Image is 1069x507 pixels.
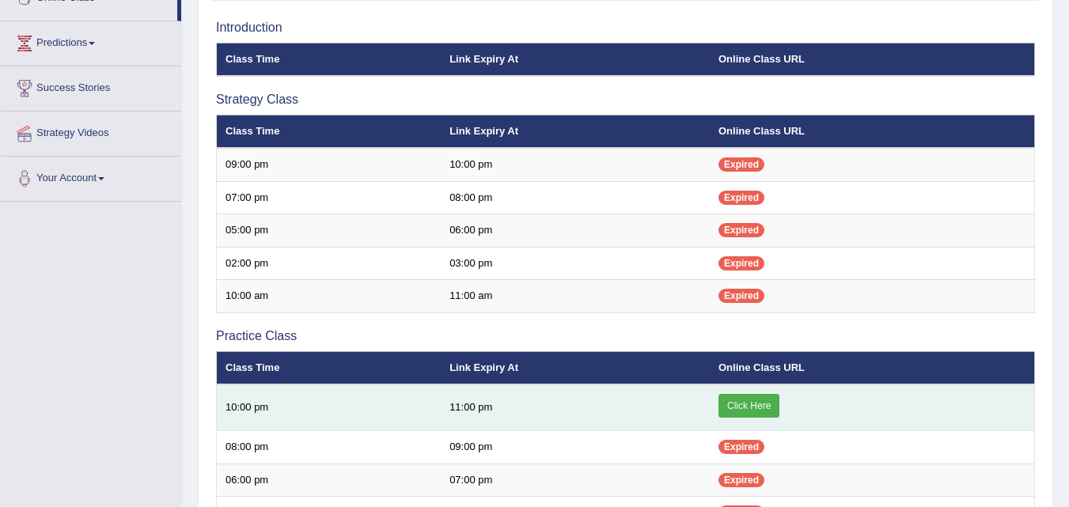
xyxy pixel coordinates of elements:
[1,157,181,196] a: Your Account
[441,181,710,214] td: 08:00 pm
[441,214,710,248] td: 06:00 pm
[1,112,181,151] a: Strategy Videos
[217,214,442,248] td: 05:00 pm
[718,191,764,205] span: Expired
[217,431,442,464] td: 08:00 pm
[441,148,710,181] td: 10:00 pm
[217,148,442,181] td: 09:00 pm
[718,289,764,303] span: Expired
[217,384,442,431] td: 10:00 pm
[441,384,710,431] td: 11:00 pm
[441,247,710,280] td: 03:00 pm
[710,115,1035,148] th: Online Class URL
[217,463,442,497] td: 06:00 pm
[1,66,181,106] a: Success Stories
[710,43,1035,76] th: Online Class URL
[441,431,710,464] td: 09:00 pm
[217,43,442,76] th: Class Time
[217,115,442,148] th: Class Time
[718,256,764,271] span: Expired
[441,351,710,384] th: Link Expiry At
[718,394,779,418] a: Click Here
[718,473,764,487] span: Expired
[441,115,710,148] th: Link Expiry At
[216,21,1035,35] h3: Introduction
[718,157,764,172] span: Expired
[217,351,442,384] th: Class Time
[441,463,710,497] td: 07:00 pm
[710,351,1035,384] th: Online Class URL
[217,181,442,214] td: 07:00 pm
[441,43,710,76] th: Link Expiry At
[217,280,442,313] td: 10:00 am
[441,280,710,313] td: 11:00 am
[718,223,764,237] span: Expired
[217,247,442,280] td: 02:00 pm
[718,440,764,454] span: Expired
[216,329,1035,343] h3: Practice Class
[1,21,181,61] a: Predictions
[216,93,1035,107] h3: Strategy Class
